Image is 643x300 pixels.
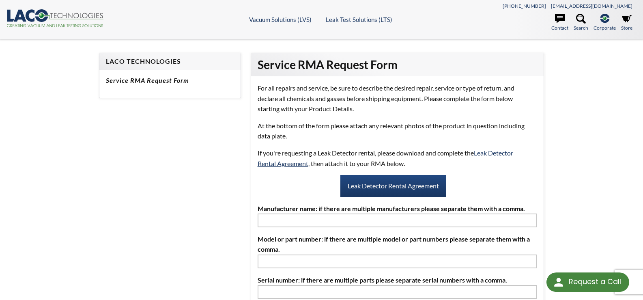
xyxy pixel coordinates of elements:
a: [EMAIL_ADDRESS][DOMAIN_NAME] [551,3,632,9]
label: Serial number: if there are multiple parts please separate serial numbers with a comma. [258,275,538,285]
label: Manufacturer name: if there are multiple manufacturers please separate them with a comma. [258,203,538,214]
h5: Service RMA Request Form [106,76,234,85]
p: For all repairs and service, be sure to describe the desired repair, service or type of return, a... [258,83,529,114]
span: Corporate [594,24,616,32]
p: At the bottom of the form please attach any relevant photos of the product in question including ... [258,121,529,141]
img: round button [552,276,565,289]
div: Request a Call [569,272,621,291]
label: Model or part number: if there are multiple model or part numbers please separate them with a comma. [258,234,538,255]
a: Leak Detector Rental Agreement [340,175,446,197]
a: Contact [551,14,568,32]
h2: Service RMA Request Form [258,57,538,72]
p: If you're requesting a Leak Detector rental, please download and complete the , then attach it to... [258,148,529,168]
div: Request a Call [546,272,629,292]
a: Store [621,14,632,32]
a: Leak Test Solutions (LTS) [326,16,392,23]
a: Leak Detector Rental Agreement [258,149,513,167]
a: [PHONE_NUMBER] [503,3,546,9]
h4: LACO Technologies [106,57,234,66]
a: Search [574,14,588,32]
a: Vacuum Solutions (LVS) [249,16,312,23]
